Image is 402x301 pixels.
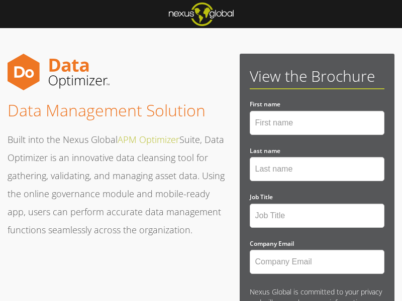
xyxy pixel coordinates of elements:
[118,133,179,145] a: APM Optimizer
[250,111,384,135] input: First name
[8,54,110,90] img: DOstacked-no-margin-01
[169,3,234,26] img: ng-logo-hubspot-blog-01
[250,157,384,181] input: Last name
[250,193,273,201] span: Job Title
[250,250,384,274] input: Company Email
[250,239,294,248] span: Company Email
[250,146,280,155] span: Last name
[250,100,280,108] span: First name
[250,204,384,228] input: Job Title
[250,66,375,86] span: View the Brochure
[8,100,229,120] h3: Data Management Solution
[8,130,229,239] p: Built into the Nexus Global Suite, Data Optimizer is an innovative data cleansing tool for gather...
